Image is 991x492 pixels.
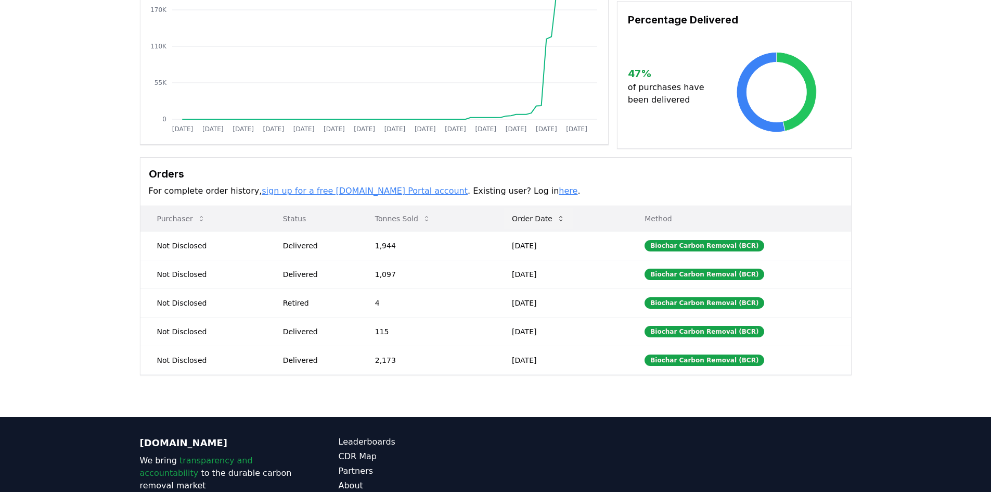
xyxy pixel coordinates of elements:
tspan: 55K [154,79,166,86]
button: Tonnes Sold [367,208,439,229]
td: 1,097 [358,260,495,288]
p: Status [275,213,350,224]
div: Biochar Carbon Removal (BCR) [645,297,764,309]
td: [DATE] [495,346,628,374]
td: 1,944 [358,231,495,260]
span: transparency and accountability [140,456,253,478]
div: Delivered [283,355,350,365]
tspan: [DATE] [293,125,314,133]
tspan: 0 [162,116,166,123]
tspan: [DATE] [202,125,223,133]
button: Order Date [504,208,573,229]
tspan: [DATE] [354,125,375,133]
tspan: [DATE] [263,125,284,133]
tspan: [DATE] [172,125,193,133]
td: Not Disclosed [140,288,266,317]
td: Not Disclosed [140,231,266,260]
tspan: [DATE] [505,125,526,133]
div: Biochar Carbon Removal (BCR) [645,240,764,251]
button: Purchaser [149,208,214,229]
h3: 47 % [628,66,713,81]
h3: Orders [149,166,843,182]
td: Not Disclosed [140,317,266,346]
a: Partners [339,465,496,477]
div: Retired [283,298,350,308]
tspan: [DATE] [566,125,587,133]
tspan: [DATE] [445,125,466,133]
tspan: 110K [150,43,167,50]
td: 4 [358,288,495,317]
tspan: [DATE] [414,125,435,133]
div: Delivered [283,269,350,280]
p: of purchases have been delivered [628,81,713,106]
td: 2,173 [358,346,495,374]
tspan: [DATE] [233,125,254,133]
a: About [339,480,496,492]
div: Delivered [283,241,350,251]
tspan: [DATE] [384,125,405,133]
tspan: 170K [150,6,167,14]
div: Delivered [283,326,350,337]
div: Biochar Carbon Removal (BCR) [645,269,764,280]
td: [DATE] [495,317,628,346]
p: We bring to the durable carbon removal market [140,455,297,492]
div: Biochar Carbon Removal (BCR) [645,355,764,366]
tspan: [DATE] [475,125,496,133]
tspan: [DATE] [324,125,345,133]
td: [DATE] [495,231,628,260]
td: Not Disclosed [140,346,266,374]
td: [DATE] [495,288,628,317]
a: CDR Map [339,450,496,463]
tspan: [DATE] [536,125,557,133]
p: For complete order history, . Existing user? Log in . [149,185,843,197]
a: Leaderboards [339,436,496,448]
p: Method [636,213,842,224]
td: [DATE] [495,260,628,288]
td: 115 [358,317,495,346]
td: Not Disclosed [140,260,266,288]
p: [DOMAIN_NAME] [140,436,297,450]
div: Biochar Carbon Removal (BCR) [645,326,764,337]
a: here [559,186,577,196]
a: sign up for a free [DOMAIN_NAME] Portal account [262,186,468,196]
h3: Percentage Delivered [628,12,841,28]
